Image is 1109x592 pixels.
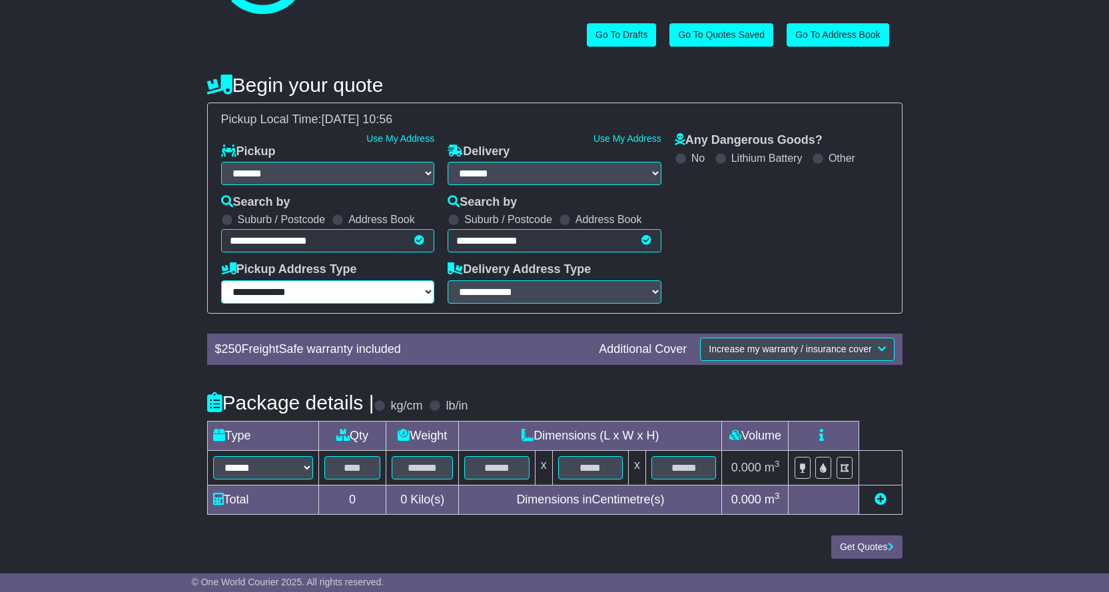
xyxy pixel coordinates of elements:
button: Increase my warranty / insurance cover [700,338,894,361]
div: $ FreightSafe warranty included [208,342,593,357]
span: [DATE] 10:56 [322,113,393,126]
a: Go To Drafts [587,23,656,47]
label: No [691,152,705,164]
h4: Begin your quote [207,74,903,96]
span: © One World Courier 2025. All rights reserved. [192,577,384,587]
td: Type [207,421,318,450]
span: 250 [222,342,242,356]
label: lb/in [446,399,468,414]
label: Pickup Address Type [221,262,357,277]
span: 0.000 [731,493,761,506]
span: 0 [400,493,407,506]
td: Weight [386,421,459,450]
td: x [535,450,552,485]
span: m [765,493,780,506]
label: kg/cm [390,399,422,414]
label: Address Book [348,213,415,226]
label: Search by [448,195,517,210]
td: Dimensions in Centimetre(s) [459,485,722,514]
span: m [765,461,780,474]
label: Address Book [575,213,642,226]
label: Other [829,152,855,164]
h4: Package details | [207,392,374,414]
label: Search by [221,195,290,210]
label: Suburb / Postcode [238,213,326,226]
a: Add new item [875,493,887,506]
div: Pickup Local Time: [214,113,895,127]
a: Use My Address [366,133,434,144]
td: Kilo(s) [386,485,459,514]
sup: 3 [775,459,780,469]
td: Volume [722,421,789,450]
a: Go To Address Book [787,23,889,47]
button: Get Quotes [831,535,903,559]
a: Go To Quotes Saved [669,23,773,47]
a: Use My Address [593,133,661,144]
td: x [629,450,646,485]
label: Lithium Battery [731,152,803,164]
label: Suburb / Postcode [464,213,552,226]
label: Delivery Address Type [448,262,591,277]
label: Any Dangerous Goods? [675,133,823,148]
span: Increase my warranty / insurance cover [709,344,871,354]
label: Pickup [221,145,276,159]
div: Additional Cover [592,342,693,357]
td: Dimensions (L x W x H) [459,421,722,450]
span: 0.000 [731,461,761,474]
sup: 3 [775,491,780,501]
td: Qty [318,421,386,450]
label: Delivery [448,145,510,159]
td: 0 [318,485,386,514]
td: Total [207,485,318,514]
